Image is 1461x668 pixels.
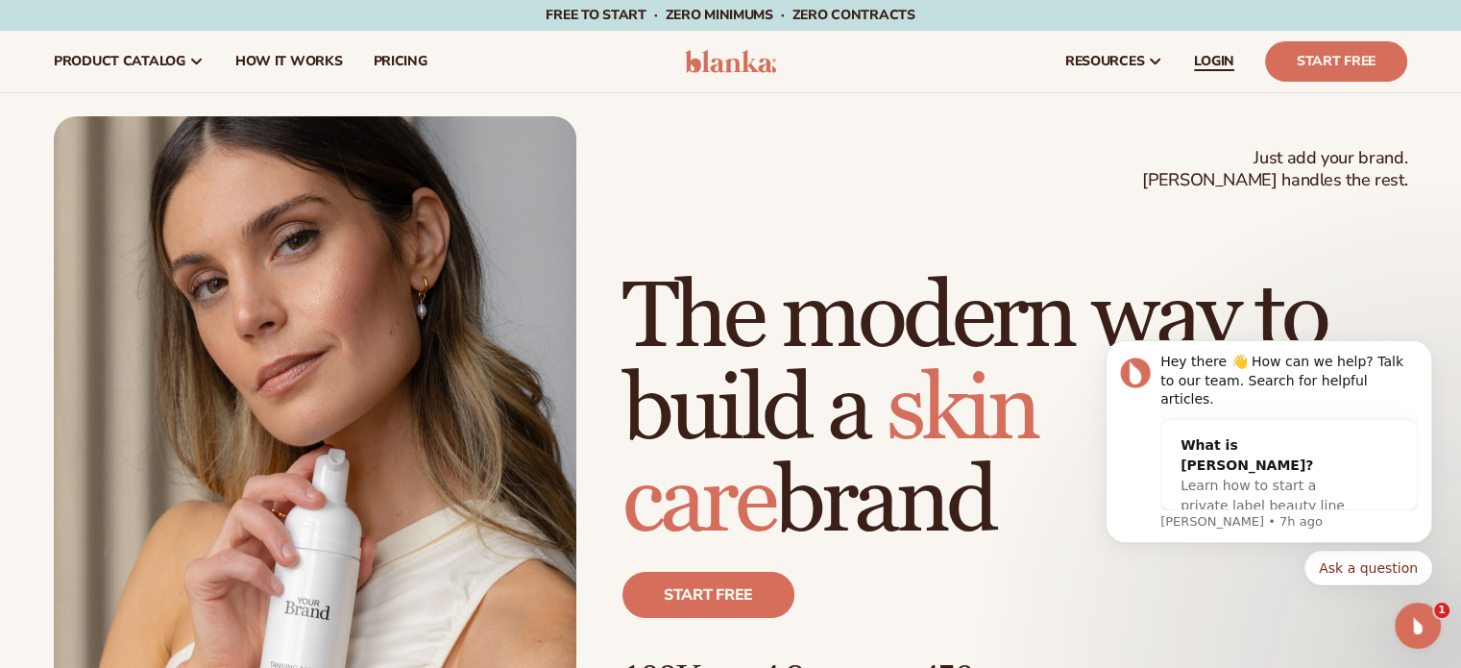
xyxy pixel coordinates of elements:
[1065,54,1144,69] span: resources
[622,354,1037,558] span: skin care
[622,572,794,618] a: Start free
[1142,147,1407,192] span: Just add your brand. [PERSON_NAME] handles the rest.
[357,31,442,92] a: pricing
[1395,603,1441,649] iframe: Intercom live chat
[685,50,776,73] img: logo
[546,6,914,24] span: Free to start · ZERO minimums · ZERO contracts
[1265,41,1407,82] a: Start Free
[235,54,343,69] span: How It Works
[373,54,426,69] span: pricing
[54,54,185,69] span: product catalog
[622,272,1407,549] h1: The modern way to build a brand
[220,31,358,92] a: How It Works
[1434,603,1449,618] span: 1
[38,31,220,92] a: product catalog
[1050,31,1179,92] a: resources
[1179,31,1250,92] a: LOGIN
[1077,331,1461,616] iframe: Intercom notifications message
[1194,54,1234,69] span: LOGIN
